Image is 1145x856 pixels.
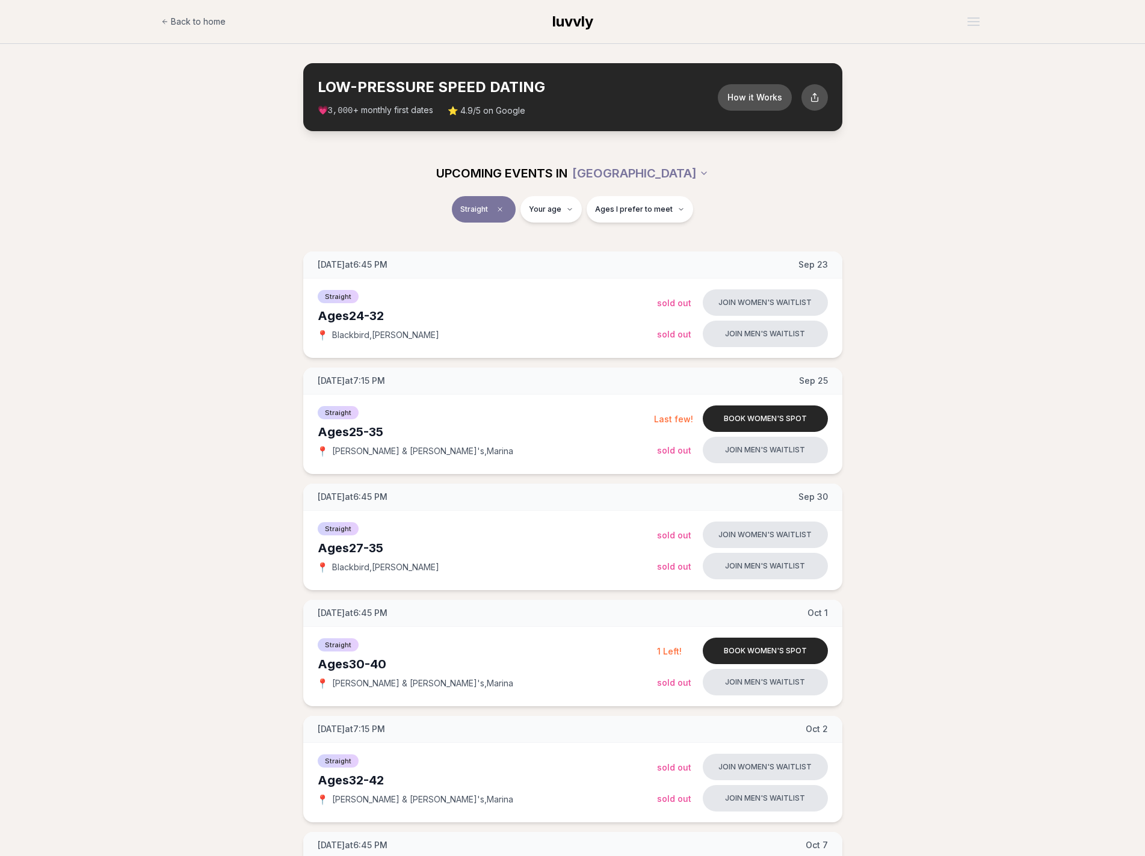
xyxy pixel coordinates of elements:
[529,205,561,214] span: Your age
[798,259,828,271] span: Sep 23
[520,196,582,223] button: Your age
[332,445,513,457] span: [PERSON_NAME] & [PERSON_NAME]'s , Marina
[332,329,439,341] span: Blackbird , [PERSON_NAME]
[703,553,828,579] button: Join men's waitlist
[657,793,691,804] span: Sold Out
[963,13,984,31] button: Open menu
[1104,815,1133,844] iframe: Intercom live chat
[318,562,327,572] span: 📍
[657,677,691,688] span: Sold Out
[703,522,828,548] button: Join women's waitlist
[318,754,359,768] span: Straight
[318,839,387,851] span: [DATE] at 6:45 PM
[436,165,567,182] span: UPCOMING EVENTS IN
[318,446,327,456] span: 📍
[332,561,439,573] span: Blackbird , [PERSON_NAME]
[318,540,657,556] div: Ages 27-35
[703,754,828,780] button: Join women's waitlist
[318,330,327,340] span: 📍
[318,375,385,387] span: [DATE] at 7:15 PM
[552,13,593,30] span: luvvly
[318,78,718,97] h2: LOW-PRESSURE SPEED DATING
[806,723,828,735] span: Oct 2
[657,530,691,540] span: Sold Out
[493,202,507,217] span: Clear event type filter
[318,607,387,619] span: [DATE] at 6:45 PM
[318,491,387,503] span: [DATE] at 6:45 PM
[657,646,682,656] span: 1 Left!
[318,307,657,324] div: Ages 24-32
[587,196,693,223] button: Ages I prefer to meet
[318,290,359,303] span: Straight
[657,445,691,455] span: Sold Out
[318,406,359,419] span: Straight
[806,839,828,851] span: Oct 7
[318,104,433,117] span: 💗 + monthly first dates
[703,405,828,432] button: Book women's spot
[318,259,387,271] span: [DATE] at 6:45 PM
[552,12,593,31] a: luvvly
[657,298,691,308] span: Sold Out
[328,106,353,115] span: 3,000
[318,723,385,735] span: [DATE] at 7:15 PM
[460,205,488,214] span: Straight
[452,196,516,223] button: StraightClear event type filter
[572,160,709,186] button: [GEOGRAPHIC_DATA]
[332,677,513,689] span: [PERSON_NAME] & [PERSON_NAME]'s , Marina
[703,289,828,316] button: Join women's waitlist
[799,375,828,387] span: Sep 25
[807,607,828,619] span: Oct 1
[657,762,691,772] span: Sold Out
[703,669,828,695] button: Join men's waitlist
[318,522,359,535] span: Straight
[718,84,792,111] button: How it Works
[654,414,693,424] span: Last few!
[798,491,828,503] span: Sep 30
[448,105,525,117] span: ⭐ 4.9/5 on Google
[703,785,828,811] button: Join men's waitlist
[703,321,828,347] button: Join men's waitlist
[703,437,828,463] button: Join men's waitlist
[171,16,226,28] span: Back to home
[318,638,359,651] span: Straight
[161,10,226,34] a: Back to home
[332,793,513,805] span: [PERSON_NAME] & [PERSON_NAME]'s , Marina
[595,205,673,214] span: Ages I prefer to meet
[657,561,691,571] span: Sold Out
[318,772,657,789] div: Ages 32-42
[318,679,327,688] span: 📍
[657,329,691,339] span: Sold Out
[318,795,327,804] span: 📍
[318,423,654,440] div: Ages 25-35
[703,638,828,664] button: Book women's spot
[318,656,657,673] div: Ages 30-40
